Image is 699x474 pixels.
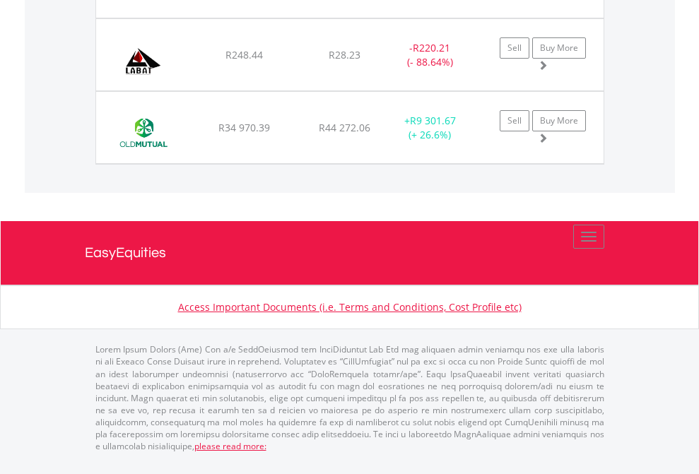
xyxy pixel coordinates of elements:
div: - (- 88.64%) [386,41,474,69]
a: Buy More [532,110,586,131]
p: Lorem Ipsum Dolors (Ame) Con a/e SeddOeiusmod tem InciDiduntut Lab Etd mag aliquaen admin veniamq... [95,343,604,452]
a: EasyEquities [85,221,615,285]
span: R9 301.67 [410,114,456,127]
span: R220.21 [413,41,450,54]
div: + (+ 26.6%) [386,114,474,142]
a: please read more: [194,440,266,452]
a: Sell [500,37,529,59]
span: R28.23 [329,48,360,61]
img: EQU.ZA.OMU.png [103,109,183,160]
a: Buy More [532,37,586,59]
span: R34 970.39 [218,121,270,134]
a: Access Important Documents (i.e. Terms and Conditions, Cost Profile etc) [178,300,522,314]
img: EQU.ZA.LAB.png [103,37,183,87]
span: R248.44 [225,48,263,61]
a: Sell [500,110,529,131]
span: R44 272.06 [319,121,370,134]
